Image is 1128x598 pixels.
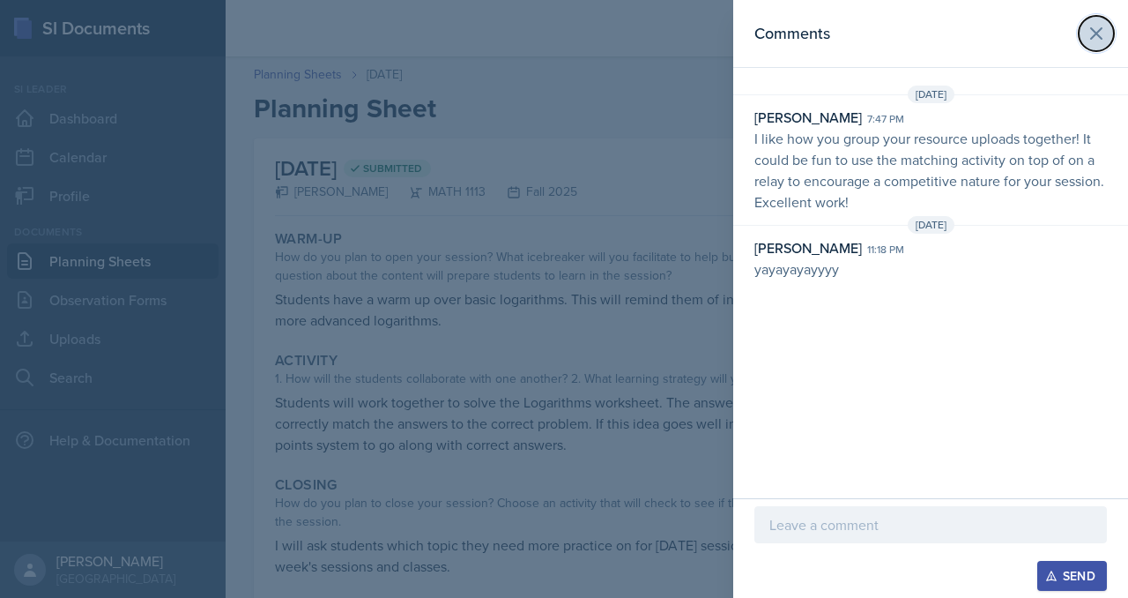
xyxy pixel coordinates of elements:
p: I like how you group your resource uploads together! It could be fun to use the matching activity... [754,128,1107,213]
div: [PERSON_NAME] [754,237,862,258]
div: 11:18 pm [867,242,904,258]
div: [PERSON_NAME] [754,107,862,128]
h2: Comments [754,21,830,46]
div: 7:47 pm [867,111,904,127]
span: [DATE] [908,216,954,234]
span: [DATE] [908,86,954,103]
p: yayayayayyyy [754,258,1107,280]
div: Send [1049,569,1095,583]
button: Send [1037,561,1107,591]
